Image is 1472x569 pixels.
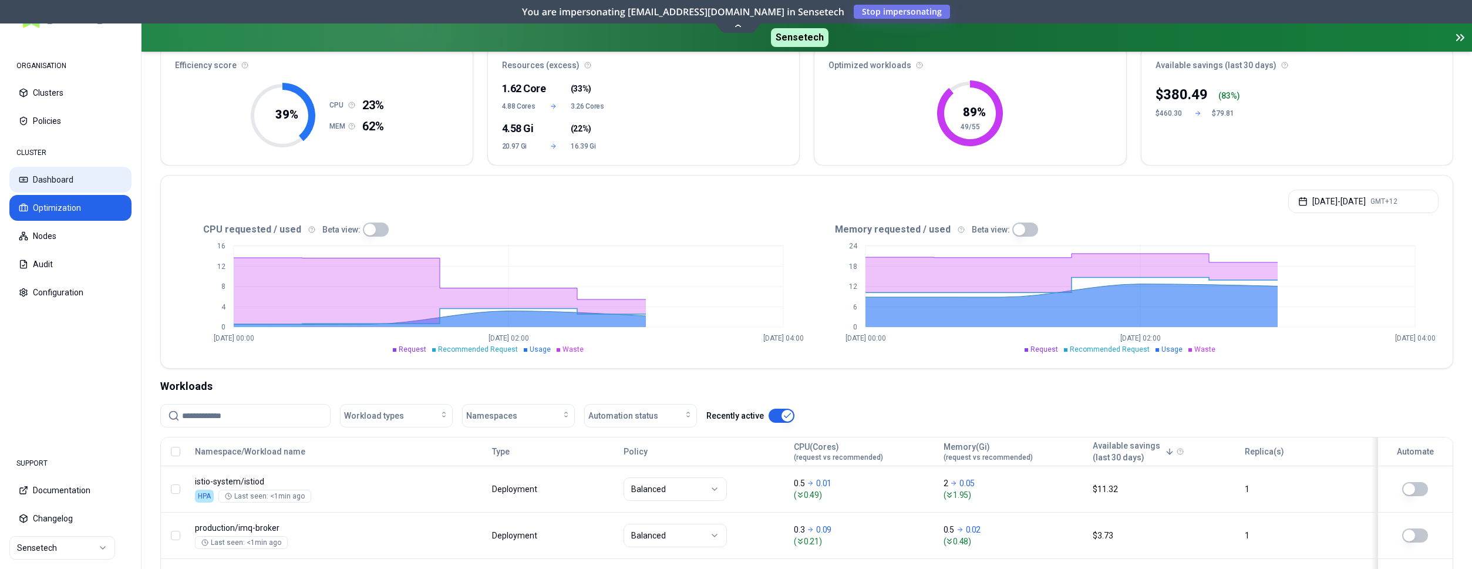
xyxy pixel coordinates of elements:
tspan: 12 [849,282,857,291]
button: Changelog [9,506,132,531]
div: $460.30 [1156,109,1184,118]
span: 16.39 Gi [571,142,605,151]
tspan: 8 [221,282,225,291]
button: Workload types [340,404,453,427]
button: [DATE]-[DATE]GMT+12 [1288,190,1439,213]
tspan: 0 [221,323,225,331]
div: Automate [1383,446,1447,457]
button: Policies [9,108,132,134]
div: Optimized workloads [814,45,1126,78]
span: Usage [1161,345,1183,353]
span: ( ) [571,123,591,134]
button: Documentation [9,477,132,503]
span: Recommended Request [1070,345,1150,353]
span: Namespaces [466,410,517,422]
tspan: 16 [217,242,225,250]
button: Automation status [584,404,697,427]
p: imq-broker [195,522,420,534]
span: ( 0.21 ) [794,536,932,547]
div: Available savings (last 30 days) [1141,45,1453,78]
div: Efficiency score [161,45,473,78]
div: $ [1156,85,1208,104]
span: (request vs recommended) [794,453,883,462]
span: Sensetech [771,28,828,47]
p: 0.02 [966,524,981,536]
div: CPU(Cores) [794,441,883,462]
tspan: [DATE] 00:00 [214,334,254,342]
span: ( 0.49 ) [794,489,932,501]
label: Recently active [706,412,764,420]
span: Workload types [344,410,404,422]
p: 0.5 [794,477,804,489]
div: Resources (excess) [488,45,800,78]
div: $79.81 [1212,109,1240,118]
tspan: 49/55 [961,123,980,131]
tspan: 4 [221,303,226,311]
div: ORGANISATION [9,54,132,78]
tspan: [DATE] 02:00 [489,334,529,342]
h1: MEM [329,122,348,131]
div: 4.58 Gi [502,120,537,137]
div: CLUSTER [9,141,132,164]
p: 2 [944,477,948,489]
label: Beta view: [972,225,1010,234]
div: 1 [1245,530,1366,541]
div: Deployment [492,483,539,495]
span: ( 0.48 ) [944,536,1082,547]
h1: CPU [329,100,348,110]
div: 1 [1245,483,1366,495]
span: 62% [362,118,384,134]
span: 22% [573,123,588,134]
div: Policy [624,446,783,457]
div: ( %) [1218,90,1240,102]
button: Namespace/Workload name [195,440,305,463]
button: Type [492,440,510,463]
div: Deployment [492,530,539,541]
span: Request [1030,345,1058,353]
div: HPA is enabled on CPU, only memory will be optimised. [195,490,214,503]
button: Configuration [9,280,132,305]
tspan: 89 % [963,105,986,119]
button: Clusters [9,80,132,106]
p: istiod [195,476,420,487]
tspan: [DATE] 00:00 [846,334,886,342]
span: 4.88 Cores [502,102,537,111]
span: 3.26 Cores [571,102,605,111]
tspan: 39 % [275,107,298,122]
button: Memory(Gi)(request vs recommended) [944,440,1033,463]
span: (request vs recommended) [944,453,1033,462]
button: CPU(Cores)(request vs recommended) [794,440,883,463]
tspan: 12 [217,262,225,271]
tspan: 24 [849,242,858,250]
div: 1.62 Core [502,80,537,97]
span: 20.97 Gi [502,142,537,151]
p: 0.3 [794,524,804,536]
tspan: [DATE] 04:00 [1395,334,1436,342]
div: Memory requested / used [807,223,1439,237]
span: 33% [573,83,588,95]
button: Audit [9,251,132,277]
tspan: [DATE] 02:00 [1120,334,1161,342]
span: GMT+12 [1370,197,1397,206]
div: Last seen: <1min ago [201,538,281,547]
div: SUPPORT [9,452,132,475]
span: Waste [562,345,584,353]
div: Memory(Gi) [944,441,1033,462]
span: 23% [362,97,384,113]
button: Nodes [9,223,132,249]
span: Automation status [588,410,658,422]
p: 0.5 [944,524,954,536]
p: 0.05 [959,477,975,489]
tspan: 18 [849,262,857,271]
button: Replica(s) [1245,440,1284,463]
tspan: 0 [853,323,857,331]
div: CPU requested / used [175,223,807,237]
span: Waste [1194,345,1215,353]
label: Beta view: [322,225,361,234]
p: 0.09 [816,524,831,536]
tspan: [DATE] 04:00 [763,334,804,342]
span: Usage [530,345,551,353]
div: Workloads [160,378,1453,395]
div: $3.73 [1093,530,1234,541]
p: 380.49 [1163,85,1208,104]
